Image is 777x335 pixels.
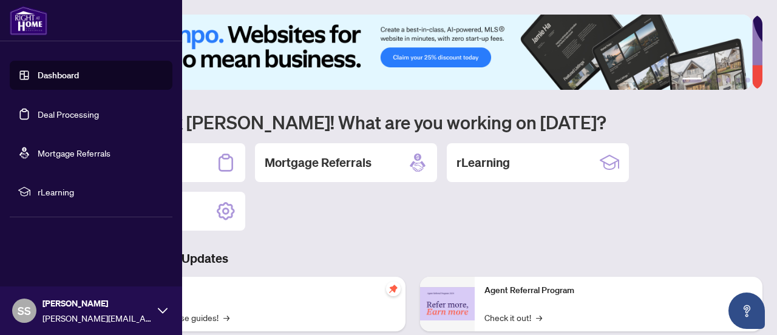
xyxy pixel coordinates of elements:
[38,70,79,81] a: Dashboard
[63,110,762,134] h1: Welcome back [PERSON_NAME]! What are you working on [DATE]?
[63,250,762,267] h3: Brokerage & Industry Updates
[265,154,372,171] h2: Mortgage Referrals
[745,78,750,83] button: 6
[386,282,401,296] span: pushpin
[127,284,396,297] p: Self-Help
[420,287,475,320] img: Agent Referral Program
[42,311,152,325] span: [PERSON_NAME][EMAIL_ADDRESS][PERSON_NAME][DOMAIN_NAME]
[716,78,721,83] button: 3
[484,284,753,297] p: Agent Referral Program
[536,311,542,324] span: →
[63,15,752,90] img: Slide 0
[682,78,702,83] button: 1
[484,311,542,324] a: Check it out!→
[18,302,31,319] span: SS
[726,78,731,83] button: 4
[728,293,765,329] button: Open asap
[736,78,741,83] button: 5
[42,297,152,310] span: [PERSON_NAME]
[10,6,47,35] img: logo
[456,154,510,171] h2: rLearning
[223,311,229,324] span: →
[707,78,711,83] button: 2
[38,109,99,120] a: Deal Processing
[38,185,164,198] span: rLearning
[38,147,110,158] a: Mortgage Referrals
